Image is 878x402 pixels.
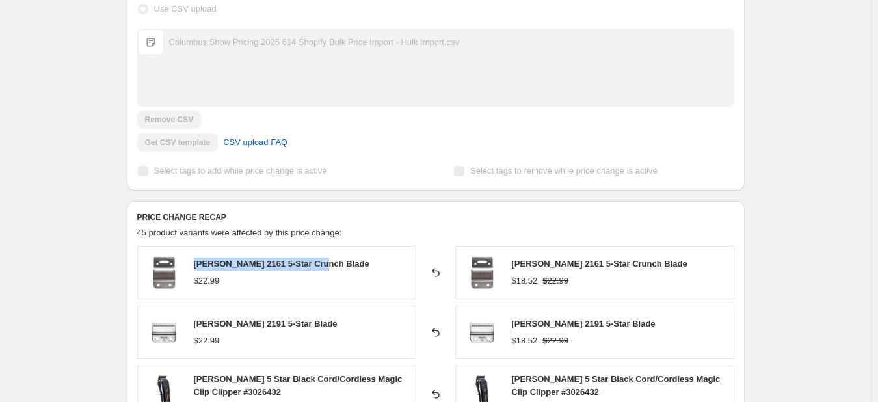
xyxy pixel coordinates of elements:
[512,319,656,328] span: [PERSON_NAME] 2191 5-Star Blade
[512,334,538,347] div: $18.52
[137,212,734,222] h6: PRICE CHANGE RECAP
[223,136,287,149] span: CSV upload FAQ
[194,334,220,347] div: $22.99
[194,319,338,328] span: [PERSON_NAME] 2191 5-Star Blade
[154,166,327,176] span: Select tags to add while price change is active
[542,334,568,347] strike: $22.99
[154,4,217,14] span: Use CSV upload
[470,166,658,176] span: Select tags to remove while price change is active
[194,374,403,397] span: [PERSON_NAME] 5 Star Black Cord/Cordless Magic Clip Clipper #3026432
[169,36,460,49] div: Columbus Show Pricing 2025 614 Shopify Bulk Price Import - Hulk Import.csv
[194,275,220,288] div: $22.99
[512,374,721,397] span: [PERSON_NAME] 5 Star Black Cord/Cordless Magic Clip Clipper #3026432
[462,253,501,292] img: WA3015-01_80x.jpg
[194,259,369,269] span: [PERSON_NAME] 2161 5-Star Crunch Blade
[462,313,501,352] img: WA3001-1_5f54aa7b-1d5e-4b95-bd4b-6d68b59a500c_80x.jpg
[144,253,183,292] img: WA3015-01_80x.jpg
[144,313,183,352] img: WA3001-1_5f54aa7b-1d5e-4b95-bd4b-6d68b59a500c_80x.jpg
[512,259,687,269] span: [PERSON_NAME] 2161 5-Star Crunch Blade
[137,228,342,237] span: 45 product variants were affected by this price change:
[512,275,538,288] div: $18.52
[215,132,295,153] a: CSV upload FAQ
[542,275,568,288] strike: $22.99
